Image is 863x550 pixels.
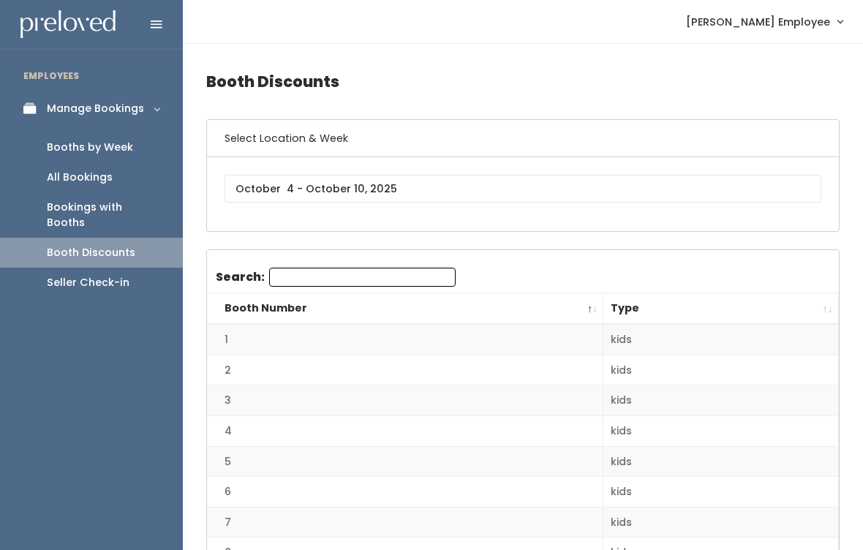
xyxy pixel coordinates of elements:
[603,385,839,416] td: kids
[216,268,456,287] label: Search:
[603,324,839,355] td: kids
[603,355,839,385] td: kids
[207,324,603,355] td: 1
[225,175,821,203] input: October 4 - October 10, 2025
[603,477,839,508] td: kids
[603,293,839,325] th: Type: activate to sort column ascending
[47,140,133,155] div: Booths by Week
[47,101,144,116] div: Manage Bookings
[603,446,839,477] td: kids
[686,14,830,30] span: [PERSON_NAME] Employee
[207,446,603,477] td: 5
[47,170,113,185] div: All Bookings
[207,385,603,416] td: 3
[20,10,116,39] img: preloved logo
[47,275,129,290] div: Seller Check-in
[47,245,135,260] div: Booth Discounts
[603,415,839,446] td: kids
[206,61,840,102] h4: Booth Discounts
[671,6,857,37] a: [PERSON_NAME] Employee
[207,355,603,385] td: 2
[207,120,839,157] h6: Select Location & Week
[47,200,159,230] div: Bookings with Booths
[207,293,603,325] th: Booth Number: activate to sort column descending
[207,415,603,446] td: 4
[269,268,456,287] input: Search:
[207,477,603,508] td: 6
[603,507,839,538] td: kids
[207,507,603,538] td: 7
